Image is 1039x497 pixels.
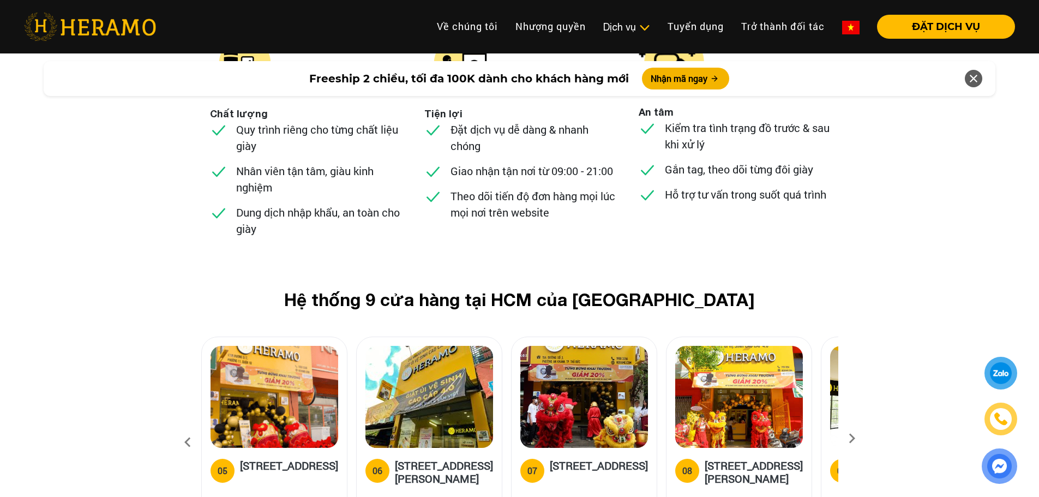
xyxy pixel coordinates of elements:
p: Hỗ trợ tư vấn trong suốt quá trình [665,186,826,202]
p: Đặt dịch vụ dễ dàng & nhanh chóng [451,121,615,154]
button: ĐẶT DỊCH VỤ [877,15,1015,39]
a: phone-icon [986,404,1017,435]
img: checked.svg [210,204,227,221]
div: 05 [218,464,227,477]
h5: [STREET_ADDRESS][PERSON_NAME] [705,459,803,485]
img: heramo-398-duong-hoang-dieu-phuong-2-quan-4 [675,346,803,448]
img: checked.svg [210,121,227,139]
img: subToggleIcon [639,22,650,33]
img: checked.svg [424,121,442,139]
p: Gắn tag, theo dõi từng đôi giày [665,161,813,177]
img: heramo-parc-villa-dai-phuoc-island-dong-nai [830,346,958,448]
li: Tiện lợi [424,106,463,121]
img: heramo-314-le-van-viet-phuong-tang-nhon-phu-b-quan-9 [365,346,493,448]
div: 08 [682,464,692,477]
img: heramo-15a-duong-so-2-phuong-an-khanh-thu-duc [520,346,648,448]
div: 07 [527,464,537,477]
img: checked.svg [639,186,656,203]
li: Chất lượng [210,106,268,121]
img: heramo-179b-duong-3-thang-2-phuong-11-quan-10 [211,346,338,448]
div: Dịch vụ [603,20,650,34]
img: checked.svg [424,188,442,205]
p: Giao nhận tận nơi từ 09:00 - 21:00 [451,163,613,179]
p: Kiểm tra tình trạng đồ trước & sau khi xử lý [665,119,830,152]
h2: Hệ thống 9 cửa hàng tại HCM của [GEOGRAPHIC_DATA] [219,289,821,310]
img: checked.svg [210,163,227,180]
p: Dung dịch nhập khẩu, an toàn cho giày [236,204,401,237]
p: Quy trình riêng cho từng chất liệu giày [236,121,401,154]
img: checked.svg [639,161,656,178]
a: Trở thành đối tác [732,15,833,38]
h5: [STREET_ADDRESS][PERSON_NAME] [395,459,493,485]
h5: [STREET_ADDRESS] [240,459,338,481]
span: Freeship 2 chiều, tối đa 100K dành cho khách hàng mới [309,70,629,87]
a: Nhượng quyền [507,15,594,38]
div: 06 [373,464,382,477]
img: checked.svg [639,119,656,137]
img: heramo-logo.png [24,13,156,41]
img: phone-icon [994,413,1007,426]
h5: [STREET_ADDRESS] [550,459,648,481]
img: checked.svg [424,163,442,180]
a: ĐẶT DỊCH VỤ [868,22,1015,32]
img: vn-flag.png [842,21,860,34]
p: Theo dõi tiến độ đơn hàng mọi lúc mọi nơi trên website [451,188,615,220]
li: An tâm [639,105,674,119]
button: Nhận mã ngay [642,68,729,89]
p: Nhân viên tận tâm, giàu kinh nghiệm [236,163,401,195]
a: Tuyển dụng [659,15,732,38]
a: Về chúng tôi [428,15,507,38]
div: 09 [837,464,847,477]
